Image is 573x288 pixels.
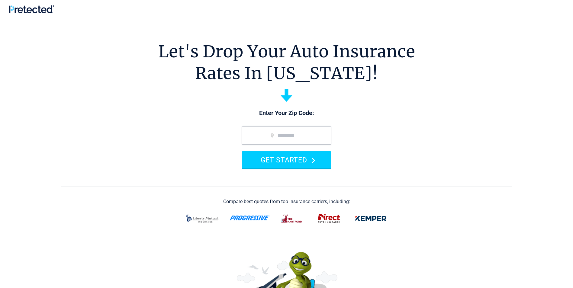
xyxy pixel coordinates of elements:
[9,5,54,13] img: Pretected Logo
[230,216,270,220] img: progressive
[242,126,331,145] input: zip code
[158,41,415,84] h1: Let's Drop Your Auto Insurance Rates In [US_STATE]!
[242,151,331,168] button: GET STARTED
[236,109,337,117] p: Enter Your Zip Code:
[182,211,222,226] img: liberty
[351,211,391,226] img: kemper
[314,211,344,226] img: direct
[277,211,307,226] img: thehartford
[223,199,350,204] div: Compare best quotes from top insurance carriers, including:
